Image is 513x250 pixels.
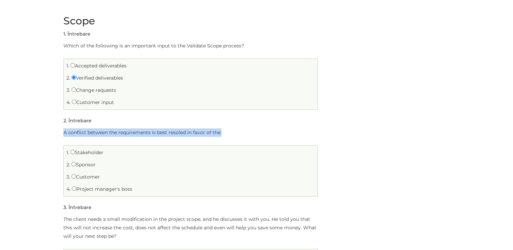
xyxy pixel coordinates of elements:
[63,129,221,136] span: A conflict between the requirements is best resoled in favor of the:
[63,215,318,241] p: The client needs a small modification in the project scope, and he discusses it with you. He told...
[72,162,96,168] label: Sponsor
[72,75,76,80] input: Verified deliverables
[63,31,65,37] span: 1
[72,174,76,179] input: Customer
[66,75,70,81] span: 2.
[71,63,126,69] label: Accepted deliverables
[72,174,100,180] label: Customer
[72,87,116,93] label: Change requests
[66,149,69,155] span: 1.
[72,162,76,166] input: Sponsor
[66,99,71,105] span: 4.
[72,99,114,105] label: Customer input
[63,32,91,37] h5: . Întrebare
[66,174,70,180] span: 3.
[63,118,66,124] span: 2
[66,186,71,192] span: 4.
[66,63,69,69] span: 1.
[66,87,70,93] span: 3.
[72,186,132,192] label: Project manager's boss
[63,204,66,210] span: 3
[72,100,76,104] input: Customer input
[72,75,123,81] label: Verified deliverables
[63,42,318,50] p: Which of the following is an important input to the Validate Scope process?
[63,15,318,26] h2: Scope
[71,149,103,155] label: Stakeholder
[72,186,76,191] input: Project manager's boss
[63,205,92,210] h5: . Întrebare
[71,150,75,154] input: Stakeholder
[66,162,70,168] span: 2.
[71,63,75,67] input: Accepted deliverables
[63,118,92,123] h5: . Întrebare
[72,87,76,92] input: Change requests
